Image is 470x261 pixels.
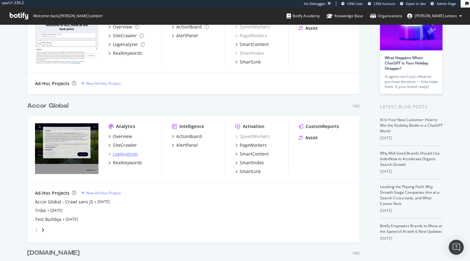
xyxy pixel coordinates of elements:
img: bulk.accor.com [35,14,98,64]
a: New Ad-Hoc Project [81,190,121,196]
div: LogAnalyzer [113,151,138,157]
a: AlertPanel [172,142,198,148]
a: Assist [299,135,318,141]
a: New Ad-Hoc Project [81,81,121,86]
span: CRM Account [374,1,395,6]
div: ActionBoard [176,24,202,30]
div: Analytics [116,123,135,130]
a: What Happens When ChatGPT Is Your Holiday Shopper? [385,55,428,71]
a: SiteCrawler [108,142,137,148]
div: Botify Academy [287,13,320,19]
a: Assist [299,25,318,31]
a: Overview [108,24,139,30]
div: Ad-Hoc Projects [35,190,69,196]
a: LogAnalyzer [108,41,145,48]
div: SmartLink [240,168,261,175]
div: AlertPanel [176,142,198,148]
div: Assist [305,25,318,31]
span: anne.sebton [415,13,457,18]
button: [PERSON_NAME].sebton [402,11,467,21]
a: RealKeywords [108,160,142,166]
div: Assist [305,135,318,141]
a: Test Buildqa [35,216,61,223]
span: Welcome back, [PERSON_NAME].sebton ! [33,13,102,18]
a: Botify Empowers Brands to Move at the Speed of AI with 6 New Updates [380,223,442,234]
div: PageWorkers [240,142,267,148]
a: Why Mid-Sized Brands Should Use IndexNow to Accelerate Organic Search Growth [380,151,440,167]
a: AlertPanel [172,33,198,39]
div: Viz Debugger: [304,1,326,6]
span: Admin Page [437,1,456,6]
a: Botify Academy [287,8,320,24]
div: Pro [353,251,360,256]
a: SpeedWorkers [235,133,270,140]
a: RealKeywords [108,50,142,56]
div: Knowledge Base [327,13,363,19]
div: AI agents don’t just influence purchase decisions — they make them. Is your brand ready? [385,74,438,89]
a: Accor Global - Crawl sans JS [35,199,93,205]
div: Organizations [370,13,402,19]
div: SiteCrawler [113,142,137,148]
div: Overview [113,133,132,140]
a: SmartIndex [235,160,264,166]
div: New Ad-Hoc Project [86,190,121,196]
a: PageWorkers [235,33,267,39]
div: RealKeywords [113,50,142,56]
div: SmartContent [240,41,269,48]
a: ActionBoard [172,24,209,30]
div: AlertPanel [176,33,198,39]
a: ActionBoard [172,133,202,140]
div: SmartIndex [240,160,264,166]
div: Accor Global [27,101,68,110]
div: [DATE] [380,208,443,213]
a: SpeedWorkers [235,24,270,30]
a: Knowledge Base [327,8,363,24]
div: LogAnalyzer [113,41,138,48]
a: CustomReports [299,123,339,130]
span: Open in dev [406,1,426,6]
div: angle-left [32,225,41,235]
div: Latest Blog Posts [380,103,443,110]
div: Overview [113,24,132,30]
a: Open in dev [400,1,426,6]
span: CRM User [347,1,363,6]
a: CRM Account [368,1,395,6]
div: SiteCrawler [113,33,137,39]
div: [DOMAIN_NAME] [27,248,80,258]
div: RealKeywords [113,160,142,166]
a: LogAnalyzer [108,151,138,157]
div: SmartLink [240,59,261,65]
a: SmartLink [235,59,261,65]
div: SmartContent [240,151,269,157]
div: [DATE] [380,236,443,241]
a: Tribe [35,207,46,214]
a: Overview [108,133,132,140]
a: AI Is Your New Customer: How to Win the Visibility Battle in a ChatGPT World [380,117,443,134]
div: Ad-Hoc Projects [35,80,69,87]
div: [DATE] [380,135,443,141]
a: Admin Page [431,1,456,6]
a: [DATE] [66,217,78,222]
div: New Ad-Hoc Project [86,81,121,86]
a: Accor Global [27,101,71,110]
img: all.accor.com [35,123,98,174]
div: angle-right [41,227,45,233]
div: Activation [243,123,264,130]
div: Intelligence [179,123,204,130]
a: SiteCrawler [108,33,144,39]
a: [DATE] [97,199,110,204]
div: CustomReports [306,123,339,130]
a: Organizations [370,8,402,24]
a: CRM User [341,1,363,6]
a: SmartIndex [235,50,264,56]
a: SmartLink [235,168,261,175]
a: [DATE] [50,208,62,213]
div: Pro [353,104,360,109]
